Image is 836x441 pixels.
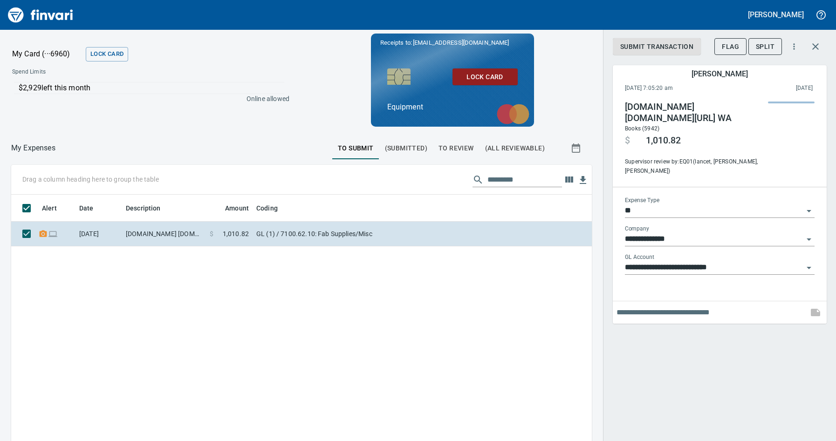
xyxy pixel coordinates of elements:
[620,41,693,53] span: Submit Transaction
[625,135,630,146] span: $
[439,142,474,154] span: To Review
[19,82,284,94] p: $2,929 left this month
[42,203,57,214] span: Alert
[562,137,592,159] button: Show transactions within a particular date range
[460,71,510,83] span: Lock Card
[385,142,427,154] span: (Submitted)
[126,203,161,214] span: Description
[126,203,173,214] span: Description
[225,203,249,214] span: Amount
[625,157,759,176] span: Supervisor review by: EQ01 (lancet, [PERSON_NAME], [PERSON_NAME])
[412,38,510,47] span: [EMAIL_ADDRESS][DOMAIN_NAME]
[756,41,774,53] span: Split
[625,84,734,93] span: [DATE] 7:05:20 am
[625,102,759,124] h4: [DOMAIN_NAME] [DOMAIN_NAME][URL] WA
[90,49,123,60] span: Lock Card
[223,229,249,238] span: 1,010.82
[122,222,206,246] td: [DOMAIN_NAME] [DOMAIN_NAME][URL] WA
[213,203,249,214] span: Amount
[5,94,289,103] p: Online allowed
[485,142,545,154] span: (All Reviewable)
[387,102,518,113] p: Equipment
[722,41,739,53] span: Flag
[625,197,659,203] label: Expense Type
[784,36,804,57] button: More
[12,68,167,77] span: Spend Limits
[11,142,55,154] nav: breadcrumb
[802,233,815,246] button: Open
[802,204,815,217] button: Open
[256,203,290,214] span: Coding
[12,48,82,60] p: My Card (···6960)
[802,261,815,274] button: Open
[86,47,128,61] button: Lock Card
[210,229,213,238] span: $
[804,301,827,324] span: This records your note into the expense
[692,69,747,79] h5: [PERSON_NAME]
[748,38,782,55] button: Split
[748,10,804,20] h5: [PERSON_NAME]
[338,142,374,154] span: To Submit
[42,203,69,214] span: Alert
[562,173,576,187] button: Choose columns to display
[734,84,813,93] span: This charge was settled by the merchant and appears on the 2025/09/20 statement.
[646,135,681,146] span: 1,010.82
[79,203,106,214] span: Date
[48,231,58,237] span: Online transaction
[625,226,649,231] label: Company
[79,203,94,214] span: Date
[625,125,659,132] span: Books (5942)
[714,38,747,55] button: Flag
[625,254,654,260] label: GL Account
[22,175,159,184] p: Drag a column heading here to group the table
[452,68,518,86] button: Lock Card
[38,231,48,237] span: Receipt Required
[492,99,534,129] img: mastercard.svg
[576,173,590,187] button: Download Table
[256,203,278,214] span: Coding
[804,35,827,58] button: Close transaction
[613,38,701,55] button: Submit Transaction
[75,222,122,246] td: [DATE]
[746,7,806,22] button: [PERSON_NAME]
[11,142,55,154] p: My Expenses
[380,38,525,47] p: Receipts to:
[6,4,75,26] img: Finvari
[253,222,486,246] td: GL (1) / 7100.62.10: Fab Supplies/Misc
